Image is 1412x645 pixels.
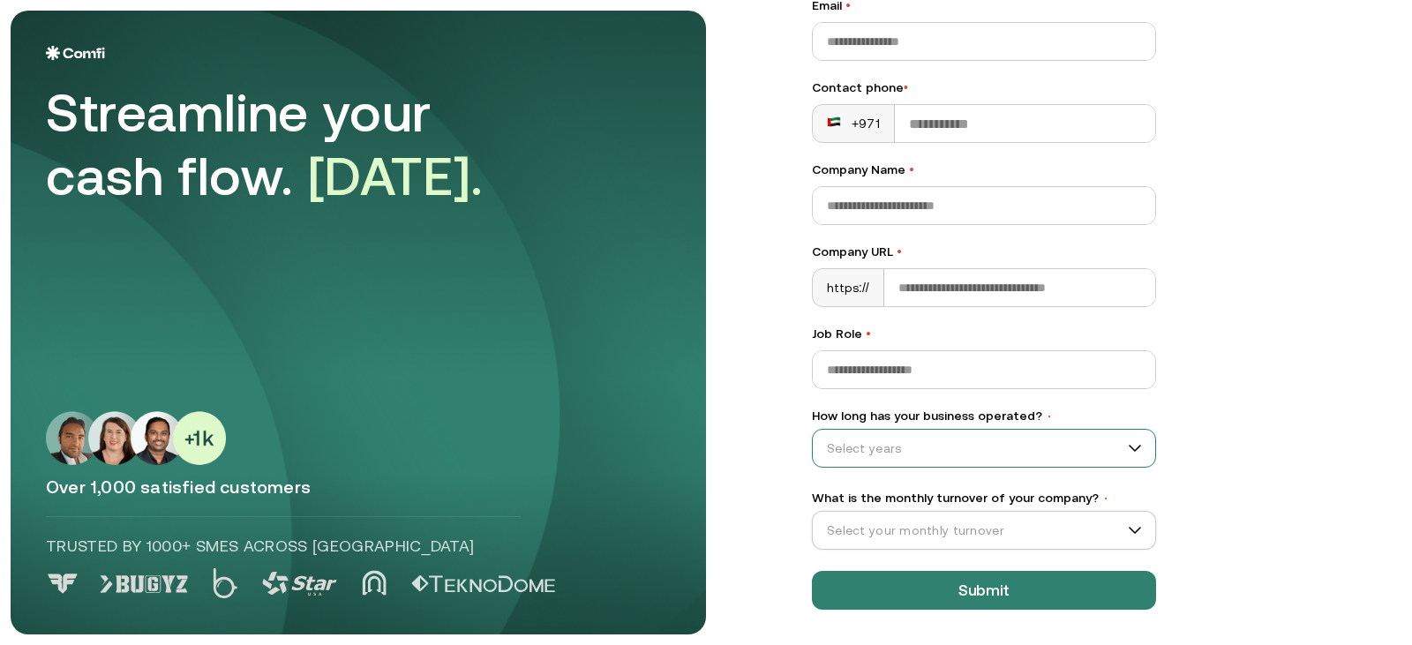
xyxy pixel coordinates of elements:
[897,244,902,259] span: •
[308,146,484,206] span: [DATE].
[100,575,188,593] img: Logo 1
[362,570,387,596] img: Logo 4
[46,476,671,499] p: Over 1,000 satisfied customers
[812,407,1156,425] label: How long has your business operated?
[812,325,1156,343] label: Job Role
[812,161,1156,179] label: Company Name
[812,489,1156,507] label: What is the monthly turnover of your company?
[827,115,880,132] div: +971
[812,243,1156,261] label: Company URL
[46,574,79,594] img: Logo 0
[812,79,1156,97] div: Contact phone
[909,162,914,176] span: •
[213,568,237,598] img: Logo 2
[1102,492,1109,505] span: •
[866,326,871,341] span: •
[904,80,908,94] span: •
[46,46,105,60] img: Logo
[1046,410,1053,423] span: •
[411,575,555,593] img: Logo 5
[262,572,337,596] img: Logo 3
[813,269,884,306] div: https://
[46,535,521,558] p: Trusted by 1000+ SMEs across [GEOGRAPHIC_DATA]
[46,81,540,208] div: Streamline your cash flow.
[812,571,1156,610] button: Submit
